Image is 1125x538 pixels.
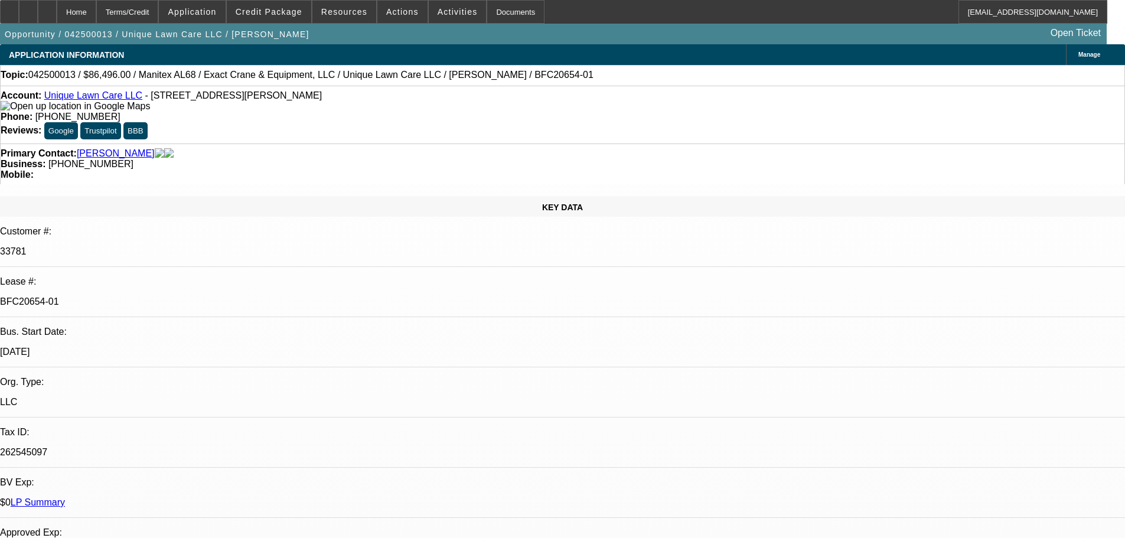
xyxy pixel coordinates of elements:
[1,159,45,169] strong: Business:
[1078,51,1100,58] span: Manage
[377,1,428,23] button: Actions
[236,7,302,17] span: Credit Package
[1,70,28,80] strong: Topic:
[44,90,142,100] a: Unique Lawn Care LLC
[155,148,164,159] img: facebook-icon.png
[123,122,148,139] button: BBB
[542,203,583,212] span: KEY DATA
[28,70,594,80] span: 042500013 / $86,496.00 / Manitex AL68 / Exact Crane & Equipment, LLC / Unique Lawn Care LLC / [PE...
[386,7,419,17] span: Actions
[1046,23,1106,43] a: Open Ticket
[35,112,120,122] span: [PHONE_NUMBER]
[1,90,41,100] strong: Account:
[168,7,216,17] span: Application
[1,101,150,112] img: Open up location in Google Maps
[48,159,133,169] span: [PHONE_NUMBER]
[77,148,155,159] a: [PERSON_NAME]
[159,1,225,23] button: Application
[44,122,78,139] button: Google
[1,112,32,122] strong: Phone:
[1,169,34,180] strong: Mobile:
[80,122,120,139] button: Trustpilot
[312,1,376,23] button: Resources
[1,101,150,111] a: View Google Maps
[11,497,65,507] a: LP Summary
[1,125,41,135] strong: Reviews:
[321,7,367,17] span: Resources
[438,7,478,17] span: Activities
[5,30,309,39] span: Opportunity / 042500013 / Unique Lawn Care LLC / [PERSON_NAME]
[1,148,77,159] strong: Primary Contact:
[164,148,174,159] img: linkedin-icon.png
[145,90,322,100] span: - [STREET_ADDRESS][PERSON_NAME]
[9,50,124,60] span: APPLICATION INFORMATION
[227,1,311,23] button: Credit Package
[429,1,487,23] button: Activities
